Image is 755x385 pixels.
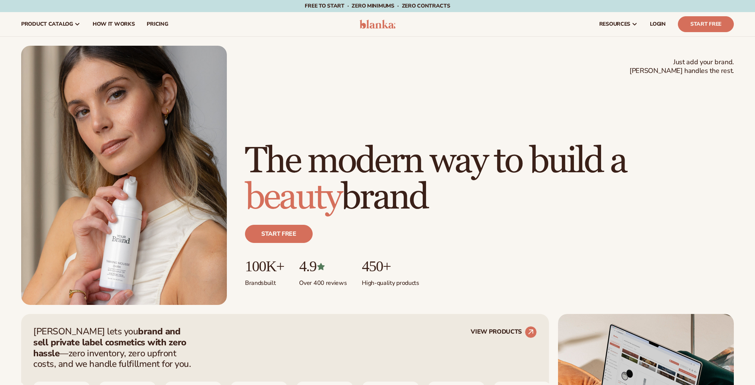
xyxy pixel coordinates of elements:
[360,20,395,29] img: logo
[471,326,537,338] a: VIEW PRODUCTS
[245,275,284,287] p: Brands built
[33,325,186,359] strong: brand and sell private label cosmetics with zero hassle
[245,143,734,216] h1: The modern way to build a brand
[362,275,419,287] p: High-quality products
[245,225,313,243] a: Start free
[141,12,174,36] a: pricing
[305,2,450,9] span: Free to start · ZERO minimums · ZERO contracts
[629,58,734,76] span: Just add your brand. [PERSON_NAME] handles the rest.
[650,21,666,27] span: LOGIN
[362,258,419,275] p: 450+
[245,258,284,275] p: 100K+
[644,12,672,36] a: LOGIN
[147,21,168,27] span: pricing
[678,16,734,32] a: Start Free
[299,275,347,287] p: Over 400 reviews
[299,258,347,275] p: 4.9
[21,21,73,27] span: product catalog
[87,12,141,36] a: How It Works
[15,12,87,36] a: product catalog
[245,175,341,220] span: beauty
[599,21,630,27] span: resources
[593,12,644,36] a: resources
[21,46,227,305] img: Female holding tanning mousse.
[33,326,196,370] p: [PERSON_NAME] lets you —zero inventory, zero upfront costs, and we handle fulfillment for you.
[93,21,135,27] span: How It Works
